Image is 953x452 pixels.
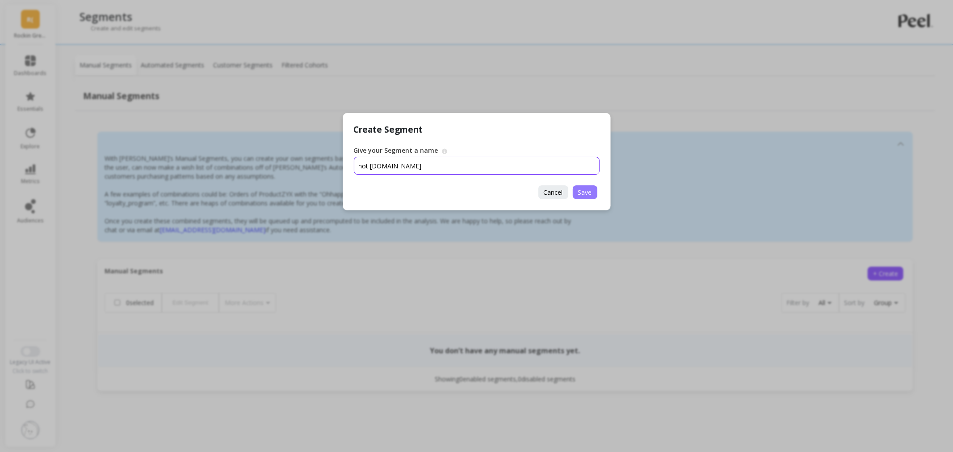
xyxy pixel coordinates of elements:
input: Products by Channel, DiscountedRegions, etc. [354,157,600,175]
span: Save [578,188,592,197]
button: Cancel [538,185,568,199]
span: Cancel [544,188,563,197]
label: Give your Segment a name [354,146,438,155]
button: Save [573,185,597,199]
p: Create Segment [354,124,423,135]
